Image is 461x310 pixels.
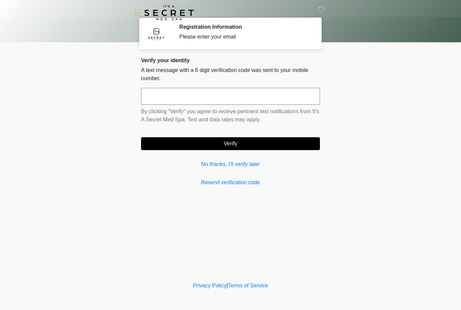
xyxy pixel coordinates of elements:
img: It's A Secret Med Spa Logo [134,5,194,20]
button: Verify [141,137,320,150]
p: By clicking "Verify" you agree to receive pertinent text notifications from It's A Secret Med Spa... [141,108,320,124]
a: Resend verification code [141,178,320,187]
img: Agent Avatar [146,24,166,44]
a: Privacy Policy [193,283,227,288]
h2: Registration Information [179,24,310,30]
div: Please enter your email [179,33,310,41]
h2: Verify your identity [141,57,320,64]
a: | [226,283,228,288]
a: Terms of Service [228,283,268,288]
p: A text message with a 6 digit verification code was sent to your mobile number. [141,66,320,82]
a: No thanks, I'll verify later [141,160,320,168]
